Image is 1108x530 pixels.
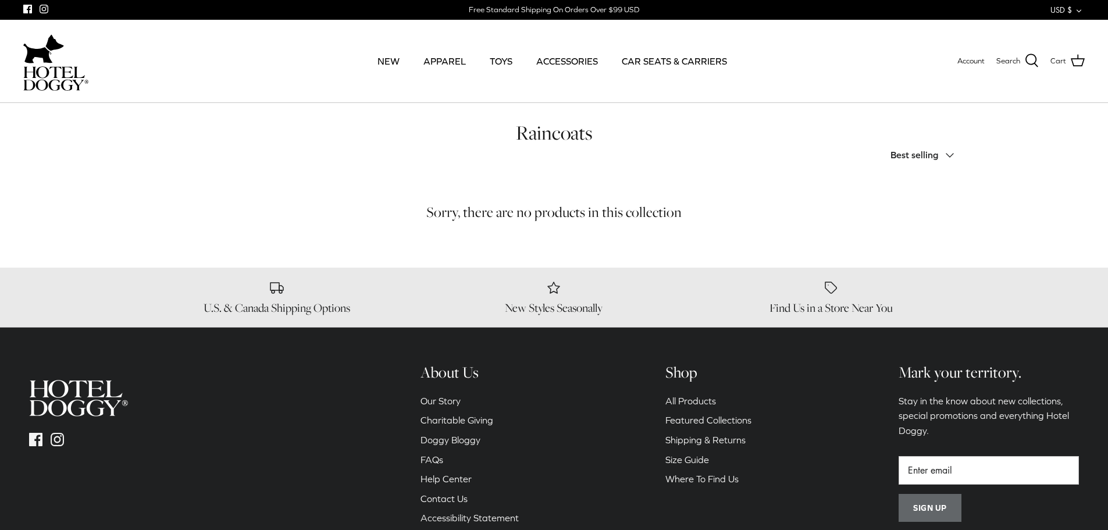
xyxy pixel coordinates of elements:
[147,203,961,221] h5: Sorry, there are no products in this collection
[899,494,961,522] button: Sign up
[469,1,639,19] a: Free Standard Shipping On Orders Over $99 USD
[526,41,608,81] a: ACCESSORIES
[421,362,519,382] h6: About Us
[51,433,64,446] a: Instagram
[665,454,709,465] a: Size Guide
[23,5,32,13] a: Facebook
[23,31,88,91] a: hoteldoggycom
[665,435,746,445] a: Shipping & Returns
[424,301,684,315] h6: New Styles Seasonally
[890,150,938,160] span: Best selling
[665,362,751,382] h6: Shop
[701,279,961,315] a: Find Us in a Store Near You
[147,279,407,315] a: U.S. & Canada Shipping Options
[421,396,461,406] a: Our Story
[421,474,472,484] a: Help Center
[899,394,1079,439] p: Stay in the know about new collections, special promotions and everything Hotel Doggy.
[469,5,639,15] div: Free Standard Shipping On Orders Over $99 USD
[421,435,480,445] a: Doggy Bloggy
[701,301,961,315] h6: Find Us in a Store Near You
[421,513,519,523] a: Accessibility Statement
[29,433,42,446] a: Facebook
[23,66,88,91] img: hoteldoggycom
[147,301,407,315] h6: U.S. & Canada Shipping Options
[479,41,523,81] a: TOYS
[899,456,1079,485] input: Email
[665,415,751,425] a: Featured Collections
[665,474,739,484] a: Where To Find Us
[665,396,716,406] a: All Products
[611,41,738,81] a: CAR SEATS & CARRIERS
[147,120,961,145] h1: Raincoats
[1050,55,1066,67] span: Cart
[899,362,1079,382] h6: Mark your territory.
[173,41,932,81] div: Primary navigation
[29,380,128,417] img: hoteldoggycom
[890,143,961,168] button: Best selling
[957,56,985,65] span: Account
[413,41,476,81] a: APPAREL
[996,55,1020,67] span: Search
[367,41,410,81] a: NEW
[23,31,64,66] img: dog-icon.svg
[421,493,468,504] a: Contact Us
[1050,54,1085,69] a: Cart
[957,55,985,67] a: Account
[996,54,1039,69] a: Search
[40,5,48,13] a: Instagram
[421,415,493,425] a: Charitable Giving
[421,454,443,465] a: FAQs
